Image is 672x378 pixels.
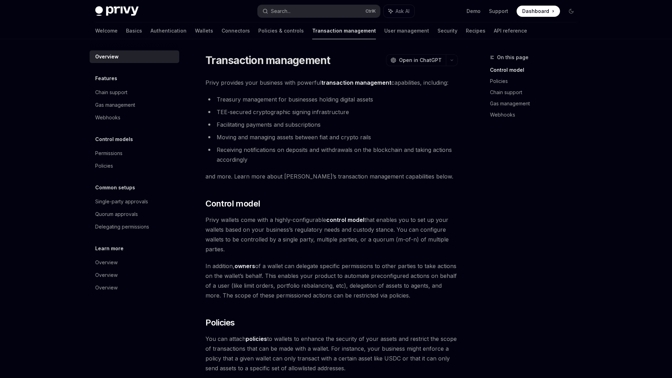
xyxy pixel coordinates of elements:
[437,22,457,39] a: Security
[395,8,409,15] span: Ask AI
[490,98,582,109] a: Gas management
[205,317,234,328] span: Policies
[205,215,458,254] span: Privy wallets come with a highly-configurable that enables you to set up your wallets based on yo...
[90,86,179,99] a: Chain support
[95,271,118,279] div: Overview
[90,281,179,294] a: Overview
[466,22,485,39] a: Recipes
[95,149,122,157] div: Permissions
[205,78,458,87] span: Privy provides your business with powerful capabilities, including:
[95,101,135,109] div: Gas management
[522,8,549,15] span: Dashboard
[95,183,135,192] h5: Common setups
[95,258,118,267] div: Overview
[490,64,582,76] a: Control model
[246,335,267,343] a: policies
[321,79,391,86] strong: transaction management
[95,52,119,61] div: Overview
[205,54,330,66] h1: Transaction management
[384,5,414,17] button: Ask AI
[90,160,179,172] a: Policies
[95,197,148,206] div: Single-party approvals
[490,87,582,98] a: Chain support
[95,22,118,39] a: Welcome
[195,22,213,39] a: Wallets
[95,6,139,16] img: dark logo
[90,99,179,111] a: Gas management
[566,6,577,17] button: Toggle dark mode
[399,57,442,64] span: Open in ChatGPT
[205,120,458,129] li: Facilitating payments and subscriptions
[95,244,124,253] h5: Learn more
[494,22,527,39] a: API reference
[95,135,133,143] h5: Control models
[205,171,458,181] span: and more. Learn more about [PERSON_NAME]’s transaction management capabilities below.
[490,76,582,87] a: Policies
[95,210,138,218] div: Quorum approvals
[95,74,117,83] h5: Features
[497,53,528,62] span: On this page
[150,22,187,39] a: Authentication
[90,208,179,220] a: Quorum approvals
[205,334,458,373] span: You can attach to wallets to enhance the security of your assets and restrict the scope of transa...
[90,147,179,160] a: Permissions
[326,216,364,223] strong: control model
[517,6,560,17] a: Dashboard
[95,223,149,231] div: Delegating permissions
[222,22,250,39] a: Connectors
[326,216,364,224] a: control model
[205,198,260,209] span: Control model
[90,256,179,269] a: Overview
[205,145,458,164] li: Receiving notifications on deposits and withdrawals on the blockchain and taking actions accordingly
[205,107,458,117] li: TEE-secured cryptographic signing infrastructure
[126,22,142,39] a: Basics
[90,269,179,281] a: Overview
[312,22,376,39] a: Transaction management
[90,220,179,233] a: Delegating permissions
[258,22,304,39] a: Policies & controls
[95,162,113,170] div: Policies
[205,132,458,142] li: Moving and managing assets between fiat and crypto rails
[234,262,255,270] a: owners
[90,111,179,124] a: Webhooks
[365,8,376,14] span: Ctrl K
[90,195,179,208] a: Single-party approvals
[95,113,120,122] div: Webhooks
[490,109,582,120] a: Webhooks
[258,5,380,17] button: Search...CtrlK
[90,50,179,63] a: Overview
[95,283,118,292] div: Overview
[489,8,508,15] a: Support
[271,7,290,15] div: Search...
[467,8,481,15] a: Demo
[386,54,446,66] button: Open in ChatGPT
[95,88,127,97] div: Chain support
[205,94,458,104] li: Treasury management for businesses holding digital assets
[205,261,458,300] span: In addition, of a wallet can delegate specific permissions to other parties to take actions on th...
[384,22,429,39] a: User management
